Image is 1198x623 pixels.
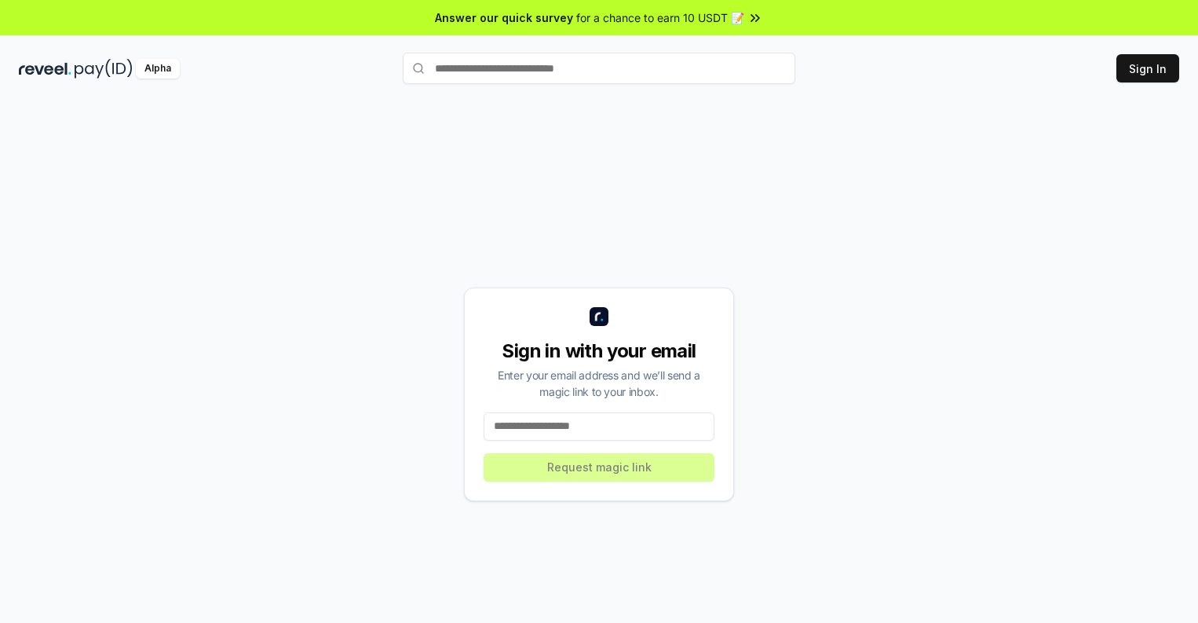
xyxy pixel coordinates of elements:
[435,9,573,26] span: Answer our quick survey
[136,59,180,79] div: Alpha
[590,307,608,326] img: logo_small
[576,9,744,26] span: for a chance to earn 10 USDT 📝
[75,59,133,79] img: pay_id
[1116,54,1179,82] button: Sign In
[19,59,71,79] img: reveel_dark
[484,367,714,400] div: Enter your email address and we’ll send a magic link to your inbox.
[484,339,714,364] div: Sign in with your email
